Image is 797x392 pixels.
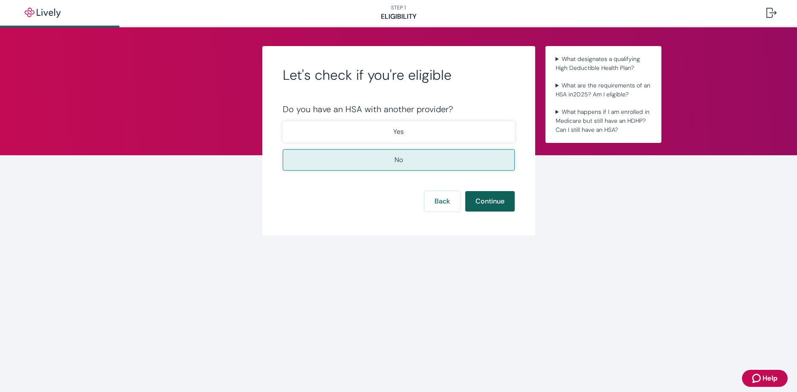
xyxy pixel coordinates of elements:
[759,3,783,23] button: Log out
[283,121,515,142] button: Yes
[742,370,788,387] button: Zendesk support iconHelp
[552,53,655,74] summary: What designates a qualifying High Deductible Health Plan?
[752,373,762,383] svg: Zendesk support icon
[283,104,515,114] div: Do you have an HSA with another provider?
[283,67,515,84] h2: Let's check if you're eligible
[424,191,460,212] button: Back
[552,79,655,101] summary: What are the requirements of an HSA in2025? Am I eligible?
[762,373,777,383] span: Help
[19,8,67,18] img: Lively
[465,191,515,212] button: Continue
[283,149,515,171] button: No
[394,155,403,165] p: No
[393,127,404,137] p: Yes
[552,106,655,136] summary: What happens if I am enrolled in Medicare but still have an HDHP? Can I still have an HSA?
